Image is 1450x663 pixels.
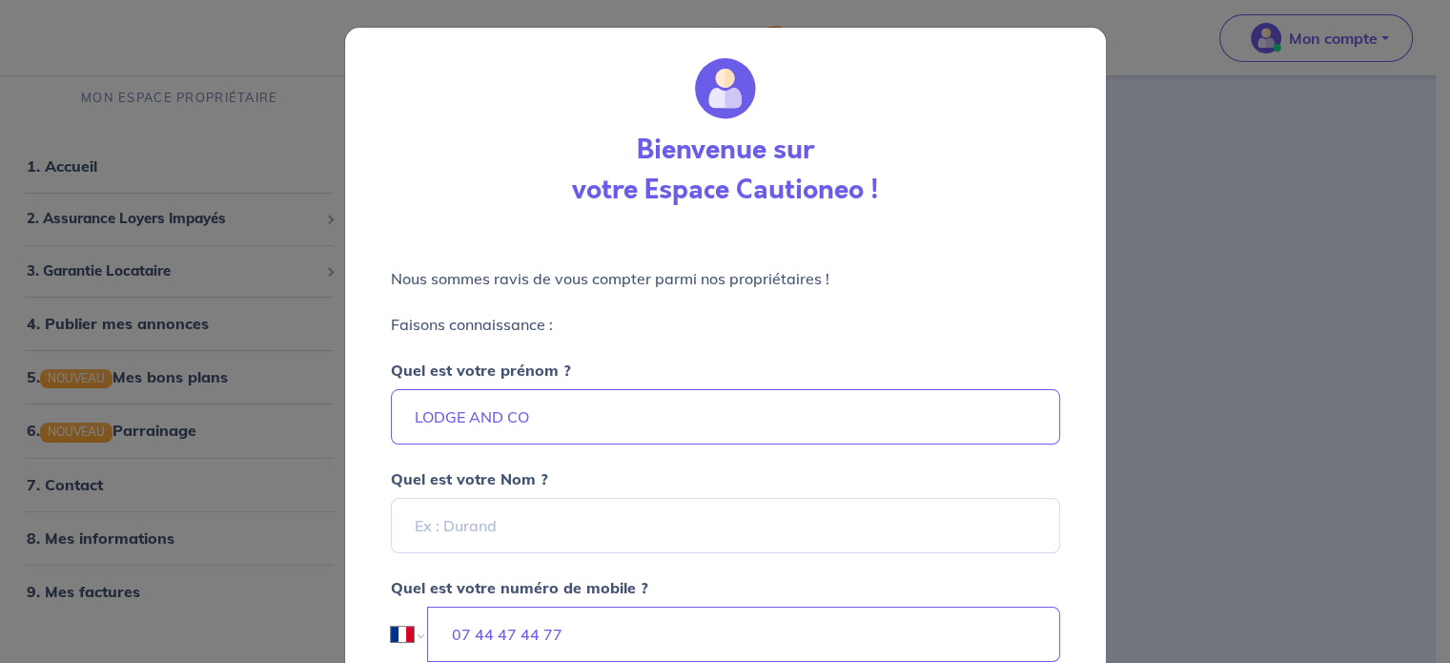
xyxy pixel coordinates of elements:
input: Ex : 06 06 06 06 06 [427,607,1059,662]
h3: Bienvenue sur [637,135,814,167]
p: Faisons connaissance : [391,313,1060,336]
h3: votre Espace Cautioneo ! [572,175,879,207]
input: Ex : Martin [391,389,1060,445]
strong: Quel est votre prénom ? [391,361,571,380]
input: Ex : Durand [391,498,1060,553]
strong: Quel est votre numéro de mobile ? [391,578,648,597]
strong: Quel est votre Nom ? [391,469,548,488]
img: wallet_circle [695,58,756,119]
p: Nous sommes ravis de vous compter parmi nos propriétaires ! [391,267,1060,290]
